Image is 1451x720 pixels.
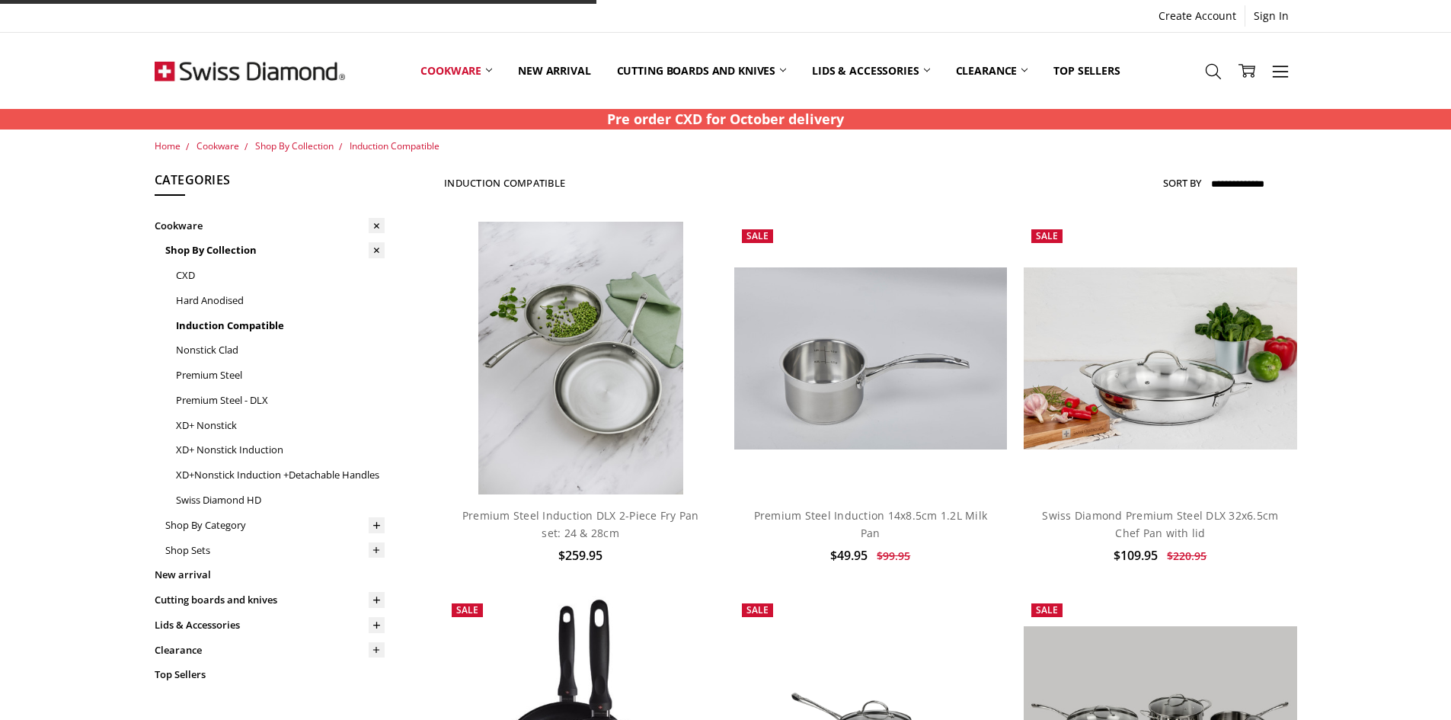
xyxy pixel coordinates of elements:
span: Sale [746,229,769,242]
h5: Categories [155,171,385,197]
a: New arrival [155,562,385,587]
a: Clearance [943,37,1041,104]
img: Premium Steel Induction 14x8.5cm 1.2L Milk Pan [734,267,1007,450]
a: Home [155,139,181,152]
span: $220.95 [1167,549,1207,563]
a: Swiss Diamond Premium Steel DLX 32x6.5cm Chef Pan with lid [1024,222,1296,494]
a: Swiss Diamond Premium Steel DLX 32x6.5cm Chef Pan with lid [1042,508,1278,539]
span: $109.95 [1114,547,1158,564]
a: Induction Compatible [176,313,385,338]
a: Cookware [407,37,505,104]
a: XD+ Nonstick Induction [176,437,385,462]
a: Cookware [155,213,385,238]
span: $99.95 [877,549,910,563]
a: Create Account [1150,5,1245,27]
img: Premium steel DLX 2pc fry pan set (28 and 24cm) life style shot [478,222,683,494]
a: Premium Steel [176,363,385,388]
a: Premium steel DLX 2pc fry pan set (28 and 24cm) life style shot [444,222,717,494]
a: Hard Anodised [176,288,385,313]
a: CXD [176,263,385,288]
a: Premium Steel Induction 14x8.5cm 1.2L Milk Pan [754,508,988,539]
a: Shop By Collection [255,139,334,152]
a: Premium Steel - DLX [176,388,385,413]
a: Shop By Collection [165,238,385,263]
span: $259.95 [558,547,602,564]
a: Clearance [155,638,385,663]
a: Shop Sets [165,538,385,563]
a: Top Sellers [155,662,385,687]
span: $49.95 [830,547,868,564]
span: Sale [456,603,478,616]
a: Lids & Accessories [799,37,942,104]
a: Nonstick Clad [176,338,385,363]
a: Sign In [1245,5,1297,27]
a: XD+Nonstick Induction +Detachable Handles [176,462,385,488]
span: Sale [1036,229,1058,242]
a: Premium Steel Induction 14x8.5cm 1.2L Milk Pan [734,222,1007,494]
a: XD+ Nonstick [176,413,385,438]
label: Sort By [1163,171,1201,195]
span: Sale [746,603,769,616]
span: Sale [1036,603,1058,616]
a: Lids & Accessories [155,613,385,638]
img: Free Shipping On Every Order [155,33,345,109]
a: Cookware [197,139,239,152]
a: Shop By Category [165,513,385,538]
a: Induction Compatible [350,139,439,152]
a: Cutting boards and knives [155,587,385,613]
a: Premium Steel Induction DLX 2-Piece Fry Pan set: 24 & 28cm [462,508,699,539]
strong: Pre order CXD for October delivery [607,110,844,128]
a: Swiss Diamond HD [176,488,385,513]
a: Cutting boards and knives [604,37,800,104]
h1: Induction Compatible [444,177,565,189]
a: Top Sellers [1040,37,1133,104]
a: New arrival [505,37,603,104]
img: Swiss Diamond Premium Steel DLX 32x6.5cm Chef Pan with lid [1024,267,1296,450]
